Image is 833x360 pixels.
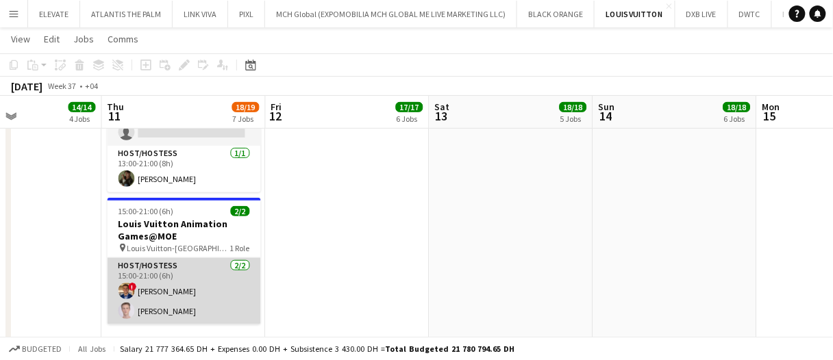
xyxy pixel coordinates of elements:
div: 5 Jobs [560,114,586,124]
span: Thu [108,101,125,113]
button: DXB LIVE [675,1,728,27]
app-job-card: 15:00-21:00 (6h)2/2Louis Vuitton Animation Games@MOE Louis Vuitton-[GEOGRAPHIC_DATA]1 RoleHost/Ho... [108,198,261,324]
span: Total Budgeted 21 780 794.65 DH [385,344,514,354]
app-card-role: Host/Hostess1/113:00-21:00 (8h)[PERSON_NAME] [108,146,261,192]
span: ! [129,283,137,291]
span: 1 Role [230,243,250,253]
div: 4 Jobs [69,114,95,124]
button: Budgeted [7,342,64,357]
span: 15:00-21:00 (6h) [119,206,174,216]
span: 15 [760,108,780,124]
button: ATLANTIS THE PALM [80,1,173,27]
span: 11 [105,108,125,124]
span: 18/18 [723,102,751,112]
button: PIXL [228,1,265,27]
span: 14/14 [69,102,96,112]
button: DWTC [728,1,772,27]
div: 6 Jobs [397,114,423,124]
span: Sat [435,101,450,113]
span: Mon [762,101,780,113]
span: Fri [271,101,282,113]
button: BLACK ORANGE [517,1,595,27]
span: 13 [433,108,450,124]
button: MCH Global (EXPOMOBILIA MCH GLOBAL ME LIVE MARKETING LLC) [265,1,517,27]
span: Louis Vuitton-[GEOGRAPHIC_DATA] [127,243,230,253]
div: +04 [85,81,98,91]
app-card-role: Host/Hostess2/215:00-21:00 (6h)![PERSON_NAME][PERSON_NAME] [108,258,261,324]
a: Jobs [68,30,99,48]
a: View [5,30,36,48]
span: Edit [44,33,60,45]
span: 2/2 [231,206,250,216]
button: ELEVATE [28,1,80,27]
span: Jobs [73,33,94,45]
span: Sun [599,101,615,113]
span: All jobs [75,344,108,354]
h3: Louis Vuitton Animation Games@MOE [108,218,261,242]
span: Budgeted [22,344,62,354]
span: 18/18 [560,102,587,112]
span: Week 37 [45,81,79,91]
button: LOUIS VUITTON [595,1,675,27]
span: 17/17 [396,102,423,112]
button: LINK VIVA [173,1,228,27]
span: 12 [269,108,282,124]
span: View [11,33,30,45]
a: Edit [38,30,65,48]
span: 18/19 [232,102,260,112]
div: Salary 21 777 364.65 DH + Expenses 0.00 DH + Subsistence 3 430.00 DH = [120,344,514,354]
div: 7 Jobs [233,114,259,124]
div: [DATE] [11,79,42,93]
a: Comms [102,30,144,48]
span: Comms [108,33,138,45]
div: 6 Jobs [724,114,750,124]
span: 14 [597,108,615,124]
